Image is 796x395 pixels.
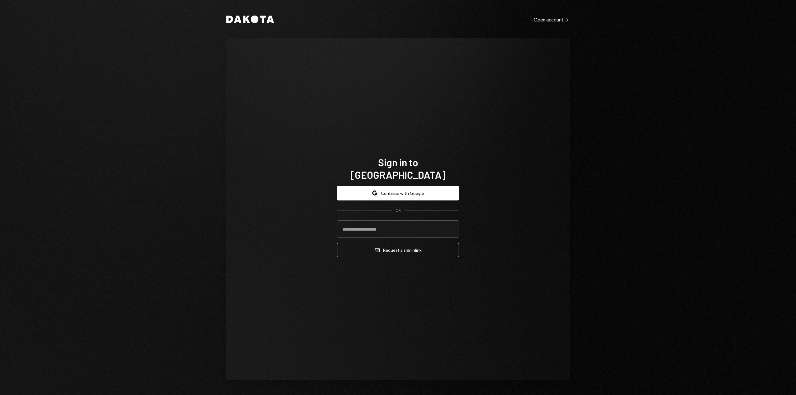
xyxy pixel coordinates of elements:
[337,243,459,257] button: Request a signinlink
[396,208,401,213] div: OR
[447,225,454,233] keeper-lock: Open Keeper Popup
[534,16,570,23] a: Open account
[337,156,459,181] h1: Sign in to [GEOGRAPHIC_DATA]
[337,186,459,200] button: Continue with Google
